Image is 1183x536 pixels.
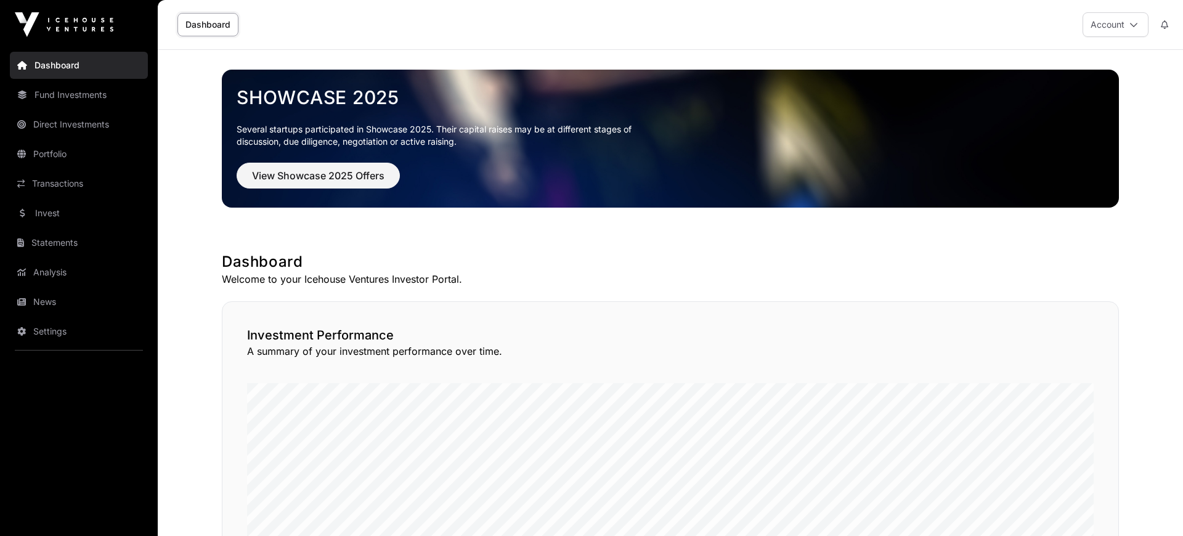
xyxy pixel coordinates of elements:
[222,252,1119,272] h1: Dashboard
[10,259,148,286] a: Analysis
[237,123,651,148] p: Several startups participated in Showcase 2025. Their capital raises may be at different stages o...
[10,200,148,227] a: Invest
[15,12,113,37] img: Icehouse Ventures Logo
[10,111,148,138] a: Direct Investments
[177,13,238,36] a: Dashboard
[247,344,1094,359] p: A summary of your investment performance over time.
[237,163,400,189] button: View Showcase 2025 Offers
[10,81,148,108] a: Fund Investments
[10,140,148,168] a: Portfolio
[10,170,148,197] a: Transactions
[10,229,148,256] a: Statements
[1083,12,1148,37] button: Account
[237,175,400,187] a: View Showcase 2025 Offers
[10,288,148,315] a: News
[222,70,1119,208] img: Showcase 2025
[10,52,148,79] a: Dashboard
[247,327,1094,344] h2: Investment Performance
[10,318,148,345] a: Settings
[237,86,1104,108] a: Showcase 2025
[252,168,384,183] span: View Showcase 2025 Offers
[222,272,1119,286] p: Welcome to your Icehouse Ventures Investor Portal.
